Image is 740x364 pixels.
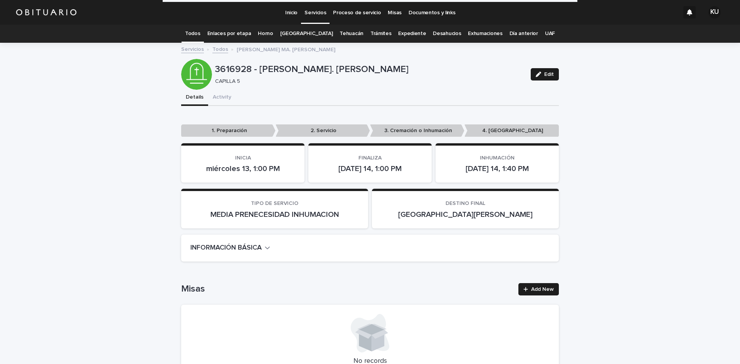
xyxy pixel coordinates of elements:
[280,25,333,43] a: [GEOGRAPHIC_DATA]
[480,155,515,161] span: INHUMACIÓN
[318,164,422,173] p: [DATE] 14, 1:00 PM
[215,64,525,75] p: 3616928 - [PERSON_NAME]. [PERSON_NAME]
[212,44,228,53] a: Todos
[190,210,359,219] p: MEDIA PRENECESIDAD INHUMACION
[446,201,485,206] span: DESTINO FINAL
[215,78,521,85] p: CAPILLA 5
[251,201,298,206] span: TIPO DE SERVICIO
[237,45,335,53] p: [PERSON_NAME] MA. [PERSON_NAME]
[545,25,555,43] a: UAF
[445,164,550,173] p: [DATE] 14, 1:40 PM
[518,283,559,295] a: Add New
[208,90,236,106] button: Activity
[358,155,382,161] span: FINALIZA
[190,244,270,252] button: INFORMACIÓN BÁSICA
[398,25,426,43] a: Expediente
[510,25,538,43] a: Día anterior
[531,287,554,292] span: Add New
[531,68,559,81] button: Edit
[235,155,251,161] span: INICIA
[381,210,550,219] p: [GEOGRAPHIC_DATA][PERSON_NAME]
[370,25,392,43] a: Trámites
[708,6,721,18] div: KU
[181,44,204,53] a: Servicios
[340,25,363,43] a: Tehuacán
[276,124,370,137] p: 2. Servicio
[190,244,262,252] h2: INFORMACIÓN BÁSICA
[15,5,77,20] img: HUM7g2VNRLqGMmR9WVqf
[181,124,276,137] p: 1. Preparación
[433,25,461,43] a: Desahucios
[190,164,295,173] p: miércoles 13, 1:00 PM
[464,124,559,137] p: 4. [GEOGRAPHIC_DATA]
[185,25,200,43] a: Todos
[468,25,502,43] a: Exhumaciones
[181,90,208,106] button: Details
[207,25,251,43] a: Enlaces por etapa
[258,25,273,43] a: Horno
[370,124,464,137] p: 3. Cremación o Inhumación
[181,283,514,295] h1: Misas
[544,72,554,77] span: Edit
